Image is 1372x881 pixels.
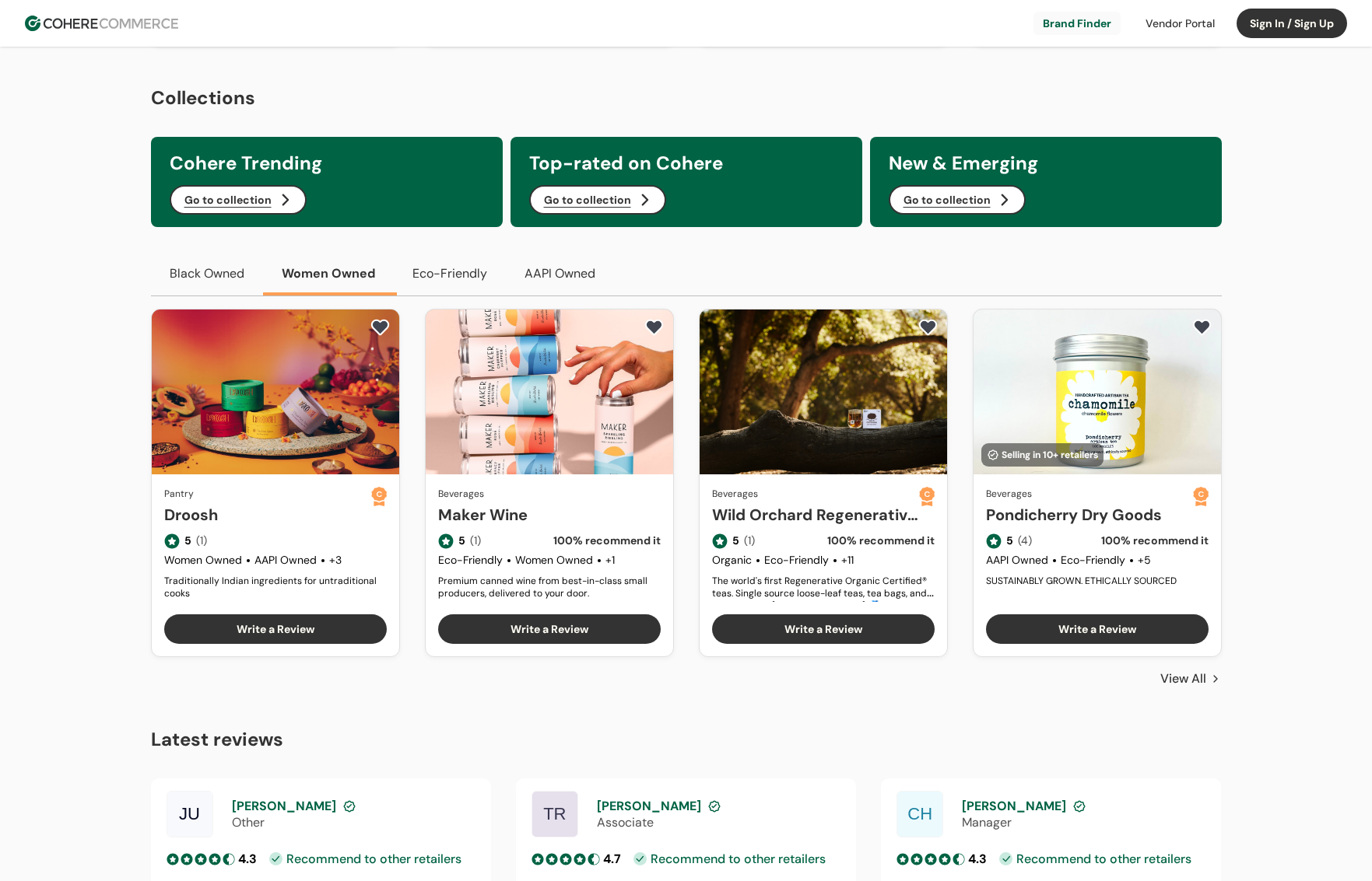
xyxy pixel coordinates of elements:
[170,149,484,177] h3: Cohere Trending
[968,850,987,868] div: 4.3
[151,252,263,295] button: Black Owned
[633,852,826,865] div: Recommend to other retailers
[506,252,614,295] button: AAPI Owned
[438,503,661,526] a: Maker Wine
[1160,669,1222,688] a: View All
[164,614,387,644] button: Write a Review
[232,814,475,830] div: Other
[394,252,506,295] button: Eco-Friendly
[641,316,667,339] button: add to favorite
[232,798,336,814] span: [PERSON_NAME]
[529,149,844,177] h3: Top-rated on Cohere
[151,725,1222,753] h2: Latest reviews
[712,503,919,526] a: Wild Orchard Regenerative Teas
[263,252,394,295] button: Women Owned
[1052,16,1356,250] iframe: Caixa de diálogo "Fazer login com o Google"
[986,614,1209,644] button: Write a Review
[529,185,666,215] button: Go to collection
[25,16,178,31] img: Cohere Logo
[712,614,935,644] button: Write a Review
[164,503,371,526] a: Droosh
[999,852,1191,865] div: Recommend to other retailers
[962,814,1205,830] div: Manager
[367,316,393,339] button: add to favorite
[597,814,840,830] div: Associate
[962,798,1066,814] span: [PERSON_NAME]
[170,185,307,215] button: Go to collection
[597,798,701,814] span: [PERSON_NAME]
[438,614,661,644] button: Write a Review
[269,852,461,865] div: Recommend to other retailers
[1237,9,1347,38] button: Sign In / Sign Up
[986,503,1193,526] a: Pondicherry Dry Goods
[889,185,1026,215] button: Go to collection
[151,84,1222,112] h2: Collections
[889,149,1203,177] h3: New & Emerging
[1189,316,1215,339] button: add to favorite
[915,316,941,339] button: add to favorite
[238,850,257,868] div: 4.3
[603,850,621,868] div: 4.7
